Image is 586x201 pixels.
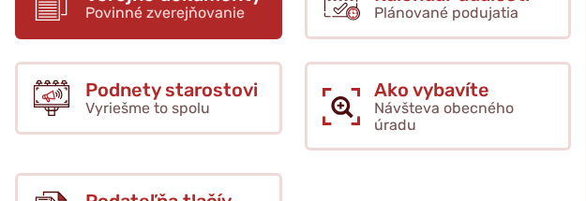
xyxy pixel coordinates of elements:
a: Ako vybavíte Návšteva obecného úradu [305,62,572,151]
span: Návšteva obecného úradu [375,99,515,134]
span: Povinné zverejňovanie [85,4,245,22]
a: Podnety starostovi Vyriešme to spolu [15,62,282,135]
span: Plánované podujatia [375,4,519,22]
span: Podnety starostovi [85,79,258,100]
span: Ako vybavíte [375,79,554,100]
span: Vyriešme to spolu [85,99,210,117]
